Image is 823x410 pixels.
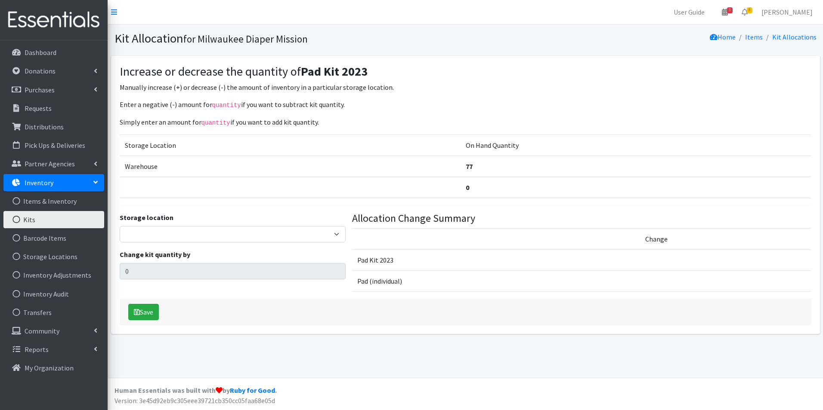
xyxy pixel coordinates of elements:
code: quantity [201,119,230,126]
a: Barcode Items [3,229,104,247]
a: Inventory [3,174,104,191]
p: Partner Agencies [25,159,75,168]
p: Community [25,327,59,335]
p: Manually increase (+) or decrease (-) the amount of inventory in a particular storage location. [120,82,811,92]
p: Donations [25,67,56,75]
td: Storage Location [120,135,461,156]
a: 3 [715,3,735,21]
a: Reports [3,341,104,358]
button: Save [128,304,159,320]
strong: Pad Kit 2023 [301,64,368,79]
a: Distributions [3,118,104,135]
strong: Human Essentials was built with by . [114,386,277,395]
small: for Milwaukee Diaper Mission [183,33,308,45]
a: Kits [3,211,104,228]
a: Inventory Audit [3,285,104,303]
label: Change kit quantity by [120,249,190,260]
label: Storage location [120,212,173,223]
h4: Allocation Change Summary [352,212,811,225]
td: On Hand Quantity [461,135,811,156]
p: Requests [25,104,52,113]
a: Requests [3,100,104,117]
span: 3 [727,7,733,13]
p: Enter a negative (-) amount for if you want to subtract kit quantity. [120,99,811,110]
a: Items & Inventory [3,193,104,210]
td: Pad Kit 2023 [352,249,640,270]
a: Inventory Adjustments [3,266,104,284]
a: Kit Allocations [772,33,817,41]
td: Warehouse [120,156,461,177]
a: Dashboard [3,44,104,61]
a: My Organization [3,359,104,376]
p: Simply enter an amount for if you want to add kit quantity. [120,117,811,128]
a: [PERSON_NAME] [755,3,820,21]
a: User Guide [667,3,712,21]
p: My Organization [25,364,74,372]
p: Dashboard [25,48,56,57]
a: Purchases [3,81,104,98]
code: quantity [212,102,241,109]
strong: 0 [466,183,469,192]
span: Version: 3e45d92eb9c305eee39721cb350cc05faa68e05d [114,396,275,405]
h3: Increase or decrease the quantity of [120,64,811,79]
img: HumanEssentials [3,6,104,34]
a: Items [745,33,763,41]
h1: Kit Allocation [114,31,462,46]
p: Reports [25,345,49,354]
a: Partner Agencies [3,155,104,172]
a: Pick Ups & Deliveries [3,137,104,154]
p: Purchases [25,86,55,94]
p: Inventory [25,178,53,187]
strong: 77 [466,162,473,171]
a: Ruby for Good [230,386,275,395]
a: 8 [735,3,755,21]
span: 8 [747,7,752,13]
a: Donations [3,62,104,80]
a: Home [710,33,736,41]
a: Storage Locations [3,248,104,265]
p: Distributions [25,122,64,131]
td: Change [640,228,811,249]
p: Pick Ups & Deliveries [25,141,85,150]
a: Transfers [3,304,104,321]
td: Pad (individual) [352,270,640,291]
a: Community [3,322,104,340]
